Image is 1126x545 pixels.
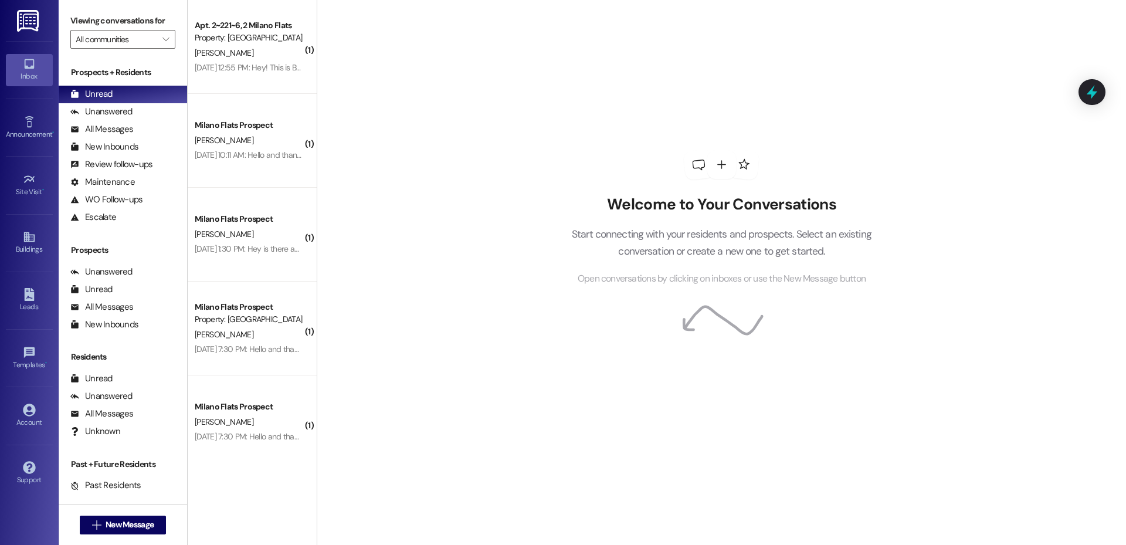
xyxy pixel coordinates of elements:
[195,401,303,413] div: Milano Flats Prospect
[70,123,133,136] div: All Messages
[6,227,53,259] a: Buildings
[70,141,138,153] div: New Inbounds
[578,272,866,286] span: Open conversations by clicking on inboxes or use the New Message button
[80,516,167,534] button: New Message
[70,158,152,171] div: Review follow-ups
[195,32,303,44] div: Property: [GEOGRAPHIC_DATA] Flats
[106,519,154,531] span: New Message
[70,283,113,296] div: Unread
[70,319,138,331] div: New Inbounds
[195,313,303,326] div: Property: [GEOGRAPHIC_DATA] Flats
[76,30,157,49] input: All communities
[162,35,169,44] i: 
[195,19,303,32] div: Apt. 2~221~6, 2 Milano Flats
[45,359,47,367] span: •
[195,243,583,254] div: [DATE] 1:30 PM: Hey is there any chance I can have one of my roomates pickup my key fob from the ...
[70,301,133,313] div: All Messages
[42,186,44,194] span: •
[195,135,253,145] span: [PERSON_NAME]
[59,244,187,256] div: Prospects
[70,266,133,278] div: Unanswered
[6,400,53,432] a: Account
[554,195,889,214] h2: Welcome to Your Conversations
[195,344,955,354] div: [DATE] 7:30 PM: Hello and thank you for contacting Milano Flats. You have reached us after hours....
[195,48,253,58] span: [PERSON_NAME]
[195,329,253,340] span: [PERSON_NAME]
[6,285,53,316] a: Leads
[70,425,120,438] div: Unknown
[195,213,303,225] div: Milano Flats Prospect
[70,176,135,188] div: Maintenance
[554,226,889,259] p: Start connecting with your residents and prospects. Select an existing conversation or create a n...
[59,66,187,79] div: Prospects + Residents
[59,351,187,363] div: Residents
[70,194,143,206] div: WO Follow-ups
[59,458,187,470] div: Past + Future Residents
[70,408,133,420] div: All Messages
[6,343,53,374] a: Templates •
[195,62,822,73] div: [DATE] 12:55 PM: Hey! This is BaiLee [PERSON_NAME]! Could someone from the office call me before ...
[17,10,41,32] img: ResiDesk Logo
[195,301,303,313] div: Milano Flats Prospect
[195,431,955,442] div: [DATE] 7:30 PM: Hello and thank you for contacting Milano Flats. You have reached us after hours....
[6,170,53,201] a: Site Visit •
[195,119,303,131] div: Milano Flats Prospect
[70,12,175,30] label: Viewing conversations for
[6,458,53,489] a: Support
[195,229,253,239] span: [PERSON_NAME]
[70,106,133,118] div: Unanswered
[195,417,253,427] span: [PERSON_NAME]
[195,150,953,160] div: [DATE] 10:11 AM: Hello and thank you for contacting Milano Flats. You have reached us after hours...
[70,479,141,492] div: Past Residents
[6,54,53,86] a: Inbox
[70,88,113,100] div: Unread
[70,211,116,224] div: Escalate
[70,390,133,402] div: Unanswered
[52,128,54,137] span: •
[70,373,113,385] div: Unread
[92,520,101,530] i: 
